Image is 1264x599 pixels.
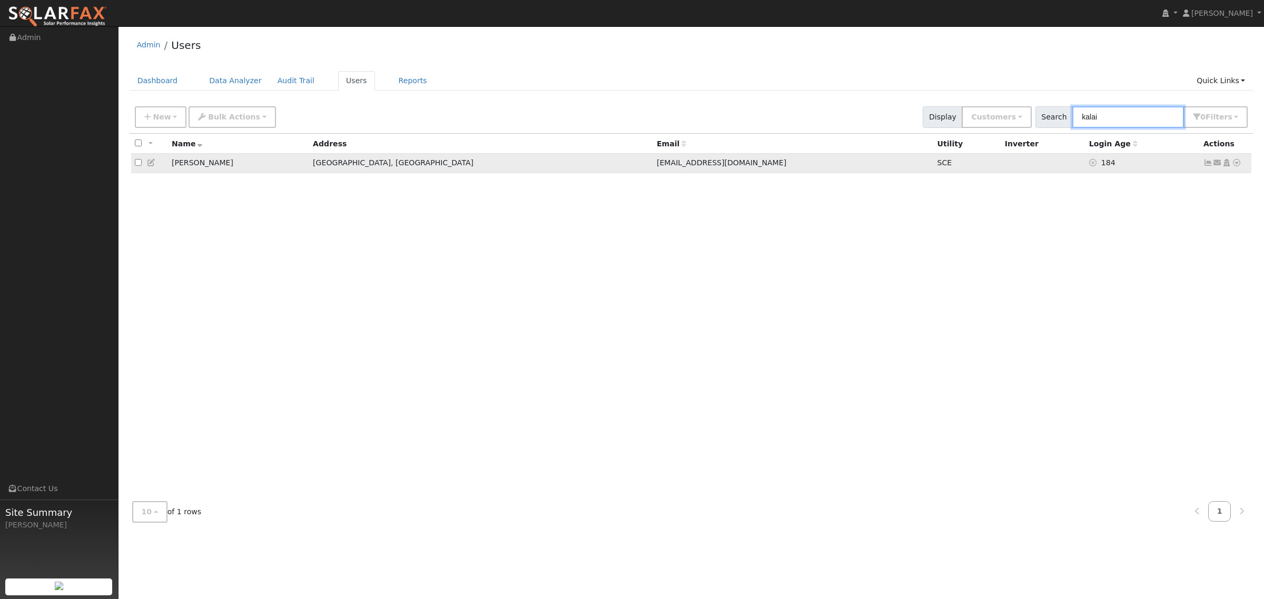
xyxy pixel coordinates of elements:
[1035,106,1073,128] span: Search
[132,501,167,523] button: 10
[1232,157,1241,168] a: Other actions
[1183,106,1248,128] button: 0Filters
[270,71,322,91] a: Audit Trail
[172,139,203,148] span: Name
[657,139,686,148] span: Email
[1089,158,1101,167] a: No login access
[1089,139,1138,148] span: Days since last login
[208,113,260,121] span: Bulk Actions
[1191,9,1253,17] span: [PERSON_NAME]
[130,71,186,91] a: Dashboard
[142,507,152,516] span: 10
[1213,157,1222,168] a: kalai@me.com
[153,113,171,121] span: New
[189,106,275,128] button: Bulk Actions
[962,106,1031,128] button: Customers
[171,39,201,52] a: Users
[1005,138,1082,149] div: Inverter
[5,505,113,520] span: Site Summary
[1189,71,1253,91] a: Quick Links
[1101,158,1115,167] span: 03/31/2025 4:44:05 PM
[55,582,63,590] img: retrieve
[657,158,786,167] span: [EMAIL_ADDRESS][DOMAIN_NAME]
[5,520,113,531] div: [PERSON_NAME]
[1072,106,1184,128] input: Search
[1203,158,1213,167] a: Show Graph
[309,154,653,173] td: [GEOGRAPHIC_DATA], [GEOGRAPHIC_DATA]
[201,71,270,91] a: Data Analyzer
[923,106,962,128] span: Display
[137,41,161,49] a: Admin
[391,71,435,91] a: Reports
[313,138,649,149] div: Address
[135,106,187,128] button: New
[338,71,375,91] a: Users
[1222,158,1231,167] a: Login As
[1208,501,1231,522] a: 1
[1206,113,1232,121] span: Filter
[937,158,952,167] span: SCE
[1203,138,1248,149] div: Actions
[937,138,998,149] div: Utility
[168,154,309,173] td: [PERSON_NAME]
[132,501,202,523] span: of 1 rows
[1228,113,1232,121] span: s
[8,6,107,28] img: SolarFax
[147,158,156,167] a: Edit User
